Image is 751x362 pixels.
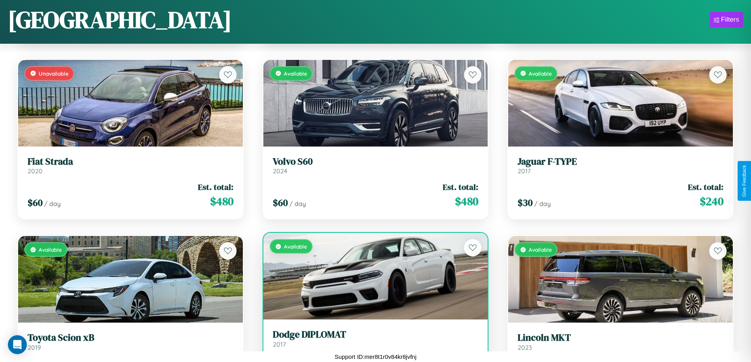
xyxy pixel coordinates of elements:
[688,181,723,193] span: Est. total:
[335,351,417,362] p: Support ID: mer8t1r0v84kr8jvfnj
[39,246,62,253] span: Available
[8,4,232,36] h1: [GEOGRAPHIC_DATA]
[289,200,306,208] span: / day
[518,156,723,175] a: Jaguar F-TYPE2017
[273,156,479,175] a: Volvo S602024
[518,167,531,175] span: 2017
[443,181,478,193] span: Est. total:
[273,196,288,209] span: $ 60
[742,165,747,197] div: Give Feedback
[721,16,739,24] div: Filters
[273,340,286,348] span: 2017
[28,332,233,351] a: Toyota Scion xB2019
[273,156,479,167] h3: Volvo S60
[28,343,41,351] span: 2019
[518,156,723,167] h3: Jaguar F-TYPE
[28,196,43,209] span: $ 60
[28,332,233,343] h3: Toyota Scion xB
[529,246,552,253] span: Available
[284,70,307,77] span: Available
[710,12,743,28] button: Filters
[534,200,551,208] span: / day
[284,243,307,250] span: Available
[28,156,233,175] a: Fiat Strada2020
[273,167,287,175] span: 2024
[44,200,61,208] span: / day
[8,335,27,354] div: Open Intercom Messenger
[518,196,533,209] span: $ 30
[28,167,43,175] span: 2020
[273,329,479,340] h3: Dodge DIPLOMAT
[39,70,69,77] span: Unavailable
[28,156,233,167] h3: Fiat Strada
[455,193,478,209] span: $ 480
[210,193,233,209] span: $ 480
[518,332,723,343] h3: Lincoln MKT
[529,70,552,77] span: Available
[518,343,532,351] span: 2023
[198,181,233,193] span: Est. total:
[518,332,723,351] a: Lincoln MKT2023
[273,329,479,348] a: Dodge DIPLOMAT2017
[700,193,723,209] span: $ 240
